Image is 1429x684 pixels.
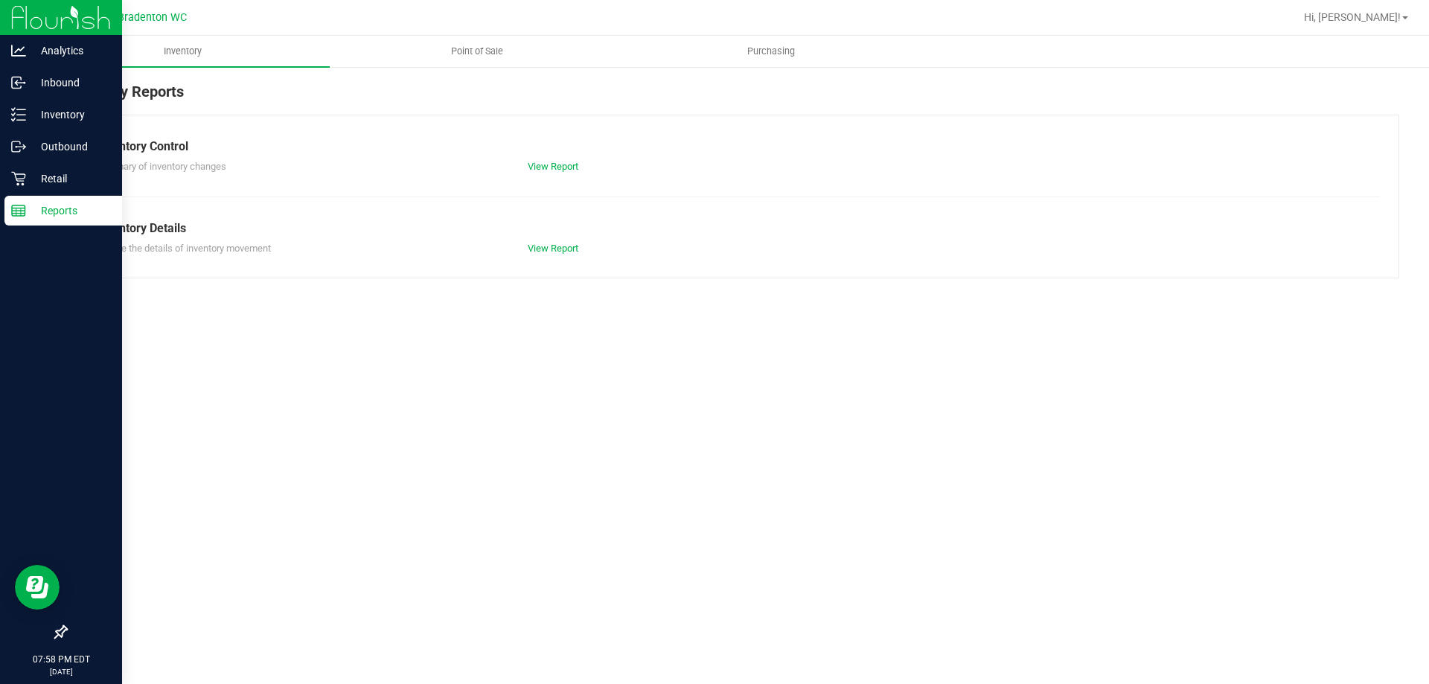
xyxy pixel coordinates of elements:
div: Inventory Details [96,220,1369,237]
p: Outbound [26,138,115,156]
a: View Report [528,243,578,254]
span: Hi, [PERSON_NAME]! [1304,11,1401,23]
p: Inbound [26,74,115,92]
div: Inventory Control [96,138,1369,156]
a: Purchasing [624,36,918,67]
inline-svg: Reports [11,203,26,218]
p: Inventory [26,106,115,124]
p: Reports [26,202,115,220]
inline-svg: Inventory [11,107,26,122]
span: Purchasing [727,45,815,58]
div: Inventory Reports [65,80,1399,115]
span: Summary of inventory changes [96,161,226,172]
inline-svg: Retail [11,171,26,186]
p: Retail [26,170,115,188]
iframe: Resource center [15,565,60,610]
a: Point of Sale [330,36,624,67]
p: [DATE] [7,666,115,677]
inline-svg: Outbound [11,139,26,154]
inline-svg: Inbound [11,75,26,90]
a: Inventory [36,36,330,67]
a: View Report [528,161,578,172]
span: Explore the details of inventory movement [96,243,271,254]
span: Inventory [144,45,222,58]
span: Point of Sale [431,45,523,58]
p: 07:58 PM EDT [7,653,115,666]
p: Analytics [26,42,115,60]
span: Bradenton WC [118,11,187,24]
inline-svg: Analytics [11,43,26,58]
